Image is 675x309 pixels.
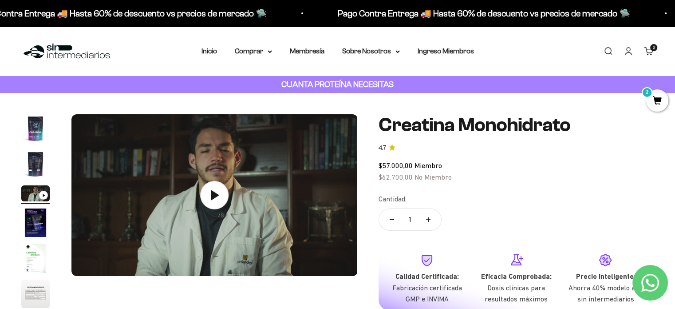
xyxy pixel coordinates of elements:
img: Creatina Monohidrato [21,114,50,143]
a: Inicio [201,47,217,55]
img: Creatina Monohidrato [21,244,50,273]
mark: 2 [642,87,652,98]
strong: Precio Inteligente: [576,272,635,281]
span: No Miembro [414,173,452,181]
summary: Sobre Nosotros [342,45,400,57]
button: Ir al artículo 5 [21,244,50,275]
strong: Eficacia Comprobada: [481,272,552,281]
a: 4.74.7 de 5.0 estrellas [379,143,654,153]
strong: Calidad Certificada: [395,272,458,281]
button: Reducir cantidad [379,209,405,230]
button: Aumentar cantidad [415,209,441,230]
label: Cantidad: [379,193,407,205]
h1: Creatina Monohidrato [379,114,654,136]
button: Ir al artículo 2 [21,150,50,181]
p: Dosis clínicas para resultados máximos [479,282,554,305]
strong: CUANTA PROTEÍNA NECESITAS [281,80,394,89]
span: 2 [653,45,655,50]
button: Ir al artículo 4 [21,209,50,240]
img: Creatina Monohidrato [21,280,50,308]
a: Ingreso Miembros [418,47,474,55]
p: Ahorra 40% modelo ágil sin intermediarios [568,282,643,305]
a: 2 [646,96,668,106]
span: $57.000,00 [379,161,413,169]
button: Ir al artículo 1 [21,114,50,145]
a: Membresía [290,47,324,55]
summary: Comprar [235,45,272,57]
span: Miembro [414,161,442,169]
img: Creatina Monohidrato [21,209,50,237]
p: Fabricación certificada GMP e INVIMA [389,282,464,305]
span: $62.700,00 [379,173,413,181]
span: 4.7 [379,143,386,153]
button: Ir al artículo 3 [21,185,50,204]
img: Creatina Monohidrato [21,150,50,178]
p: Pago Contra Entrega 🚚 Hasta 60% de descuento vs precios de mercado 🛸 [336,6,629,20]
